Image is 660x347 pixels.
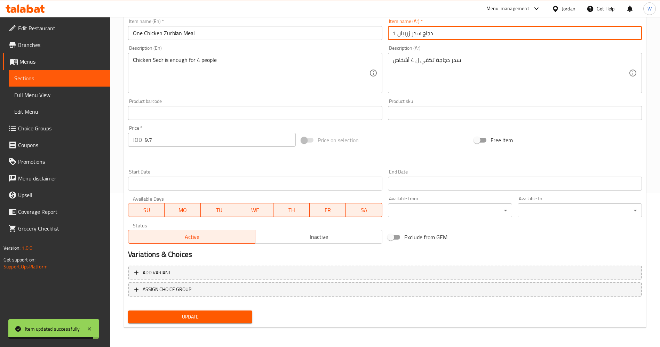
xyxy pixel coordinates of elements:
[486,5,529,13] div: Menu-management
[167,205,198,215] span: MO
[133,57,369,90] textarea: Chicken Sedr is enough for 4 people
[3,53,110,70] a: Menus
[393,57,629,90] textarea: سدر دجاجة تكفي ل 4 أشخاص
[3,203,110,220] a: Coverage Report
[131,205,162,215] span: SU
[18,124,105,132] span: Choice Groups
[133,136,142,144] p: JOD
[9,103,110,120] a: Edit Menu
[18,208,105,216] span: Coverage Report
[9,70,110,87] a: Sections
[3,37,110,53] a: Branches
[128,266,642,280] button: Add variant
[388,203,512,217] div: ​
[128,282,642,297] button: ASSIGN CHOICE GROUP
[22,243,32,252] span: 1.0.0
[518,203,642,217] div: ​
[388,26,642,40] input: Enter name Ar
[14,74,105,82] span: Sections
[19,57,105,66] span: Menus
[18,224,105,233] span: Grocery Checklist
[18,41,105,49] span: Branches
[3,137,110,153] a: Coupons
[131,232,253,242] span: Active
[349,205,379,215] span: SA
[647,5,652,13] span: W
[3,255,35,264] span: Get support on:
[3,20,110,37] a: Edit Restaurant
[204,205,234,215] span: TU
[18,191,105,199] span: Upsell
[258,232,380,242] span: Inactive
[310,203,346,217] button: FR
[18,174,105,183] span: Menu disclaimer
[128,230,255,244] button: Active
[143,285,191,294] span: ASSIGN CHOICE GROUP
[3,153,110,170] a: Promotions
[143,268,171,277] span: Add variant
[128,310,252,323] button: Update
[128,26,382,40] input: Enter name En
[3,220,110,237] a: Grocery Checklist
[14,107,105,116] span: Edit Menu
[255,230,382,244] button: Inactive
[276,205,307,215] span: TH
[491,136,513,144] span: Free item
[3,170,110,187] a: Menu disclaimer
[25,325,80,333] div: Item updated successfully
[388,106,642,120] input: Please enter product sku
[3,120,110,137] a: Choice Groups
[18,141,105,149] span: Coupons
[128,203,165,217] button: SU
[3,187,110,203] a: Upsell
[9,87,110,103] a: Full Menu View
[3,262,48,271] a: Support.OpsPlatform
[14,91,105,99] span: Full Menu View
[312,205,343,215] span: FR
[18,24,105,32] span: Edit Restaurant
[128,249,642,260] h2: Variations & Choices
[346,203,382,217] button: SA
[404,233,447,241] span: Exclude from GEM
[318,136,359,144] span: Price on selection
[18,158,105,166] span: Promotions
[145,133,296,147] input: Please enter price
[237,203,273,217] button: WE
[128,106,382,120] input: Please enter product barcode
[201,203,237,217] button: TU
[240,205,271,215] span: WE
[3,243,21,252] span: Version:
[165,203,201,217] button: MO
[562,5,575,13] div: Jordan
[134,313,247,321] span: Update
[273,203,310,217] button: TH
